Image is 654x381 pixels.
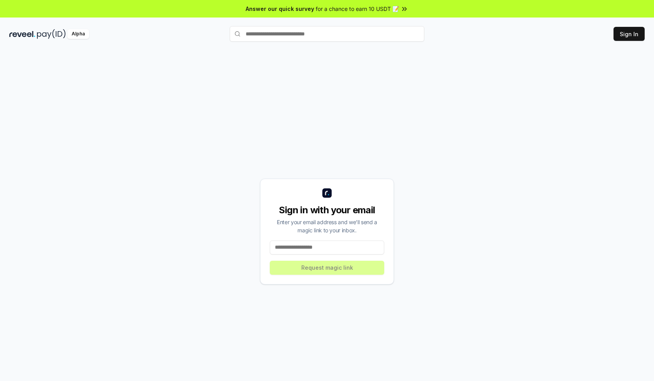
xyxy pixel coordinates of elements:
[9,29,35,39] img: reveel_dark
[316,5,399,13] span: for a chance to earn 10 USDT 📝
[270,204,384,216] div: Sign in with your email
[246,5,314,13] span: Answer our quick survey
[322,188,332,198] img: logo_small
[67,29,89,39] div: Alpha
[270,218,384,234] div: Enter your email address and we’ll send a magic link to your inbox.
[614,27,645,41] button: Sign In
[37,29,66,39] img: pay_id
